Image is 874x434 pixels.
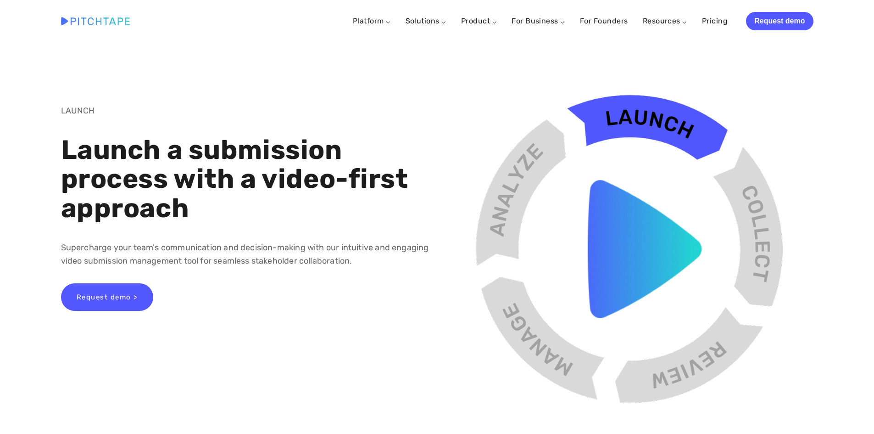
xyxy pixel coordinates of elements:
a: Pricing [702,13,728,29]
a: Product ⌵ [461,17,497,25]
a: Solutions ⌵ [406,17,446,25]
p: Supercharge your team's communication and decision-making with our intuitive and engaging video s... [61,241,429,268]
a: Request demo [746,12,813,30]
a: Request demo > [61,283,153,311]
a: Platform ⌵ [353,17,391,25]
a: Resources ⌵ [643,17,687,25]
strong: Launch a submission process with a video-first approach [61,134,414,225]
img: Pitchtape | Video Submission Management Software [61,17,130,25]
a: For Business ⌵ [512,17,565,25]
a: For Founders [580,13,628,29]
p: LAUNCH [61,104,429,118]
